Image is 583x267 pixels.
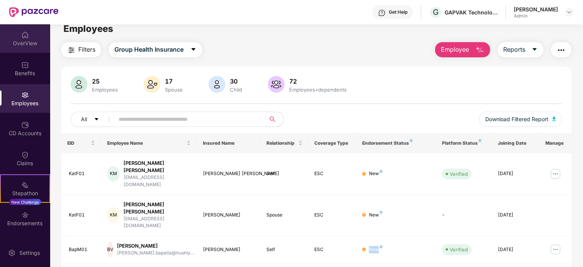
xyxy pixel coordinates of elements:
div: Child [228,87,244,93]
span: Relationship [267,140,297,146]
td: - [436,195,492,236]
th: Manage [540,133,572,153]
img: svg+xml;base64,PHN2ZyBpZD0iQ0RfQWNjb3VudHMiIGRhdGEtbmFtZT0iQ0QgQWNjb3VudHMiIHhtbG5zPSJodHRwOi8vd3... [21,121,29,129]
th: Relationship [261,133,309,153]
img: svg+xml;base64,PHN2ZyB4bWxucz0iaHR0cDovL3d3dy53My5vcmcvMjAwMC9zdmciIHdpZHRoPSI4IiBoZWlnaHQ9IjgiIH... [380,211,383,214]
div: [PERSON_NAME] [203,246,255,253]
div: Self [267,170,303,177]
span: All [81,115,87,123]
img: svg+xml;base64,PHN2ZyBpZD0iU2V0dGluZy0yMHgyMCIgeG1sbnM9Imh0dHA6Ly93d3cudzMub3JnLzIwMDAvc3ZnIiB3aW... [8,249,16,257]
img: svg+xml;base64,PHN2ZyBpZD0iRW5kb3JzZW1lbnRzIiB4bWxucz0iaHR0cDovL3d3dy53My5vcmcvMjAwMC9zdmciIHdpZH... [21,211,29,219]
span: Group Health Insurance [114,45,184,54]
img: svg+xml;base64,PHN2ZyBpZD0iQ2xhaW0iIHhtbG5zPSJodHRwOi8vd3d3LnczLm9yZy8yMDAwL3N2ZyIgd2lkdGg9IjIwIi... [21,151,29,159]
img: manageButton [550,243,562,256]
img: svg+xml;base64,PHN2ZyB4bWxucz0iaHR0cDovL3d3dy53My5vcmcvMjAwMC9zdmciIHhtbG5zOnhsaW5rPSJodHRwOi8vd3... [475,46,485,55]
th: Coverage Type [309,133,356,153]
div: KatF01 [69,170,95,177]
div: Verified [450,246,468,253]
img: svg+xml;base64,PHN2ZyB4bWxucz0iaHR0cDovL3d3dy53My5vcmcvMjAwMC9zdmciIHhtbG5zOnhsaW5rPSJodHRwOi8vd3... [209,76,225,93]
span: Employee Name [107,140,185,146]
div: [PERSON_NAME] [PERSON_NAME] [124,201,191,215]
button: Group Health Insurancecaret-down [109,42,202,57]
div: [PERSON_NAME] [203,212,255,219]
div: Verified [450,170,468,178]
div: Get Help [389,9,407,15]
div: Self [267,246,303,253]
img: svg+xml;base64,PHN2ZyBpZD0iRHJvcGRvd24tMzJ4MzIiIHhtbG5zPSJodHRwOi8vd3d3LnczLm9yZy8yMDAwL3N2ZyIgd2... [566,9,572,15]
span: Employees [63,23,113,34]
div: 30 [228,77,244,85]
th: Insured Name [197,133,261,153]
img: svg+xml;base64,PHN2ZyB4bWxucz0iaHR0cDovL3d3dy53My5vcmcvMjAwMC9zdmciIHdpZHRoPSIyNCIgaGVpZ2h0PSIyNC... [557,46,566,55]
div: BV [107,242,113,257]
img: manageButton [550,168,562,180]
img: svg+xml;base64,PHN2ZyB4bWxucz0iaHR0cDovL3d3dy53My5vcmcvMjAwMC9zdmciIHdpZHRoPSIyMSIgaGVpZ2h0PSIyMC... [21,181,29,189]
div: [PERSON_NAME] [PERSON_NAME] [124,160,191,174]
div: New [369,212,383,219]
div: Spouse [163,87,184,93]
div: New Challenge [9,199,41,205]
div: [DATE] [498,170,534,177]
span: search [265,116,280,122]
span: Reports [504,45,526,54]
div: [DATE] [498,246,534,253]
div: BapM01 [69,246,95,253]
div: New [369,246,383,253]
div: Stepathon [1,190,49,197]
th: Joining Date [492,133,540,153]
img: svg+xml;base64,PHN2ZyB4bWxucz0iaHR0cDovL3d3dy53My5vcmcvMjAwMC9zdmciIHdpZHRoPSI4IiBoZWlnaHQ9IjgiIH... [380,245,383,248]
div: GAPVAK Technologies Pvt Ltd [445,9,498,16]
div: Admin [514,13,558,19]
img: svg+xml;base64,PHN2ZyBpZD0iSGVscC0zMngzMiIgeG1sbnM9Imh0dHA6Ly93d3cudzMub3JnLzIwMDAvc3ZnIiB3aWR0aD... [378,9,386,17]
span: EID [67,140,89,146]
button: Filters [61,42,101,57]
div: KM [107,166,120,182]
img: svg+xml;base64,PHN2ZyBpZD0iSG9tZSIgeG1sbnM9Imh0dHA6Ly93d3cudzMub3JnLzIwMDAvc3ZnIiB3aWR0aD0iMjAiIG... [21,31,29,39]
div: Settings [17,249,42,257]
button: Reportscaret-down [498,42,543,57]
button: search [265,112,284,127]
span: Employee [441,45,469,54]
div: KM [107,207,120,223]
div: [PERSON_NAME] [514,6,558,13]
div: ESC [315,170,350,177]
span: Filters [78,45,95,54]
div: [DATE] [498,212,534,219]
span: G [433,8,439,17]
div: Employees+dependents [288,87,348,93]
div: ESC [315,246,350,253]
img: svg+xml;base64,PHN2ZyB4bWxucz0iaHR0cDovL3d3dy53My5vcmcvMjAwMC9zdmciIHdpZHRoPSIyNCIgaGVpZ2h0PSIyNC... [67,46,76,55]
div: Platform Status [442,140,486,146]
img: svg+xml;base64,PHN2ZyBpZD0iRW1wbG95ZWVzIiB4bWxucz0iaHR0cDovL3d3dy53My5vcmcvMjAwMC9zdmciIHdpZHRoPS... [21,91,29,99]
img: svg+xml;base64,PHN2ZyB4bWxucz0iaHR0cDovL3d3dy53My5vcmcvMjAwMC9zdmciIHhtbG5zOnhsaW5rPSJodHRwOi8vd3... [144,76,160,93]
div: Spouse [267,212,303,219]
th: Employee Name [101,133,197,153]
img: svg+xml;base64,PHN2ZyB4bWxucz0iaHR0cDovL3d3dy53My5vcmcvMjAwMC9zdmciIHhtbG5zOnhsaW5rPSJodHRwOi8vd3... [552,117,556,121]
span: Download Filtered Report [485,115,548,123]
div: ESC [315,212,350,219]
div: [PERSON_NAME] [PERSON_NAME] [203,170,255,177]
div: [PERSON_NAME] [117,242,194,250]
img: svg+xml;base64,PHN2ZyB4bWxucz0iaHR0cDovL3d3dy53My5vcmcvMjAwMC9zdmciIHdpZHRoPSI4IiBoZWlnaHQ9IjgiIH... [380,170,383,173]
span: caret-down [94,117,99,123]
div: New [369,170,383,177]
span: caret-down [190,46,196,53]
span: caret-down [532,46,538,53]
div: [EMAIL_ADDRESS][DOMAIN_NAME] [124,174,191,188]
div: [PERSON_NAME].bapatla@hushly... [117,250,194,257]
th: EID [61,133,101,153]
div: 17 [163,77,184,85]
div: [EMAIL_ADDRESS][DOMAIN_NAME] [124,215,191,230]
button: Allcaret-down [71,112,117,127]
button: Download Filtered Report [479,112,562,127]
img: svg+xml;base64,PHN2ZyB4bWxucz0iaHR0cDovL3d3dy53My5vcmcvMjAwMC9zdmciIHdpZHRoPSI4IiBoZWlnaHQ9IjgiIH... [478,139,482,142]
img: svg+xml;base64,PHN2ZyB4bWxucz0iaHR0cDovL3d3dy53My5vcmcvMjAwMC9zdmciIHhtbG5zOnhsaW5rPSJodHRwOi8vd3... [268,76,285,93]
div: KatF01 [69,212,95,219]
div: 72 [288,77,348,85]
img: svg+xml;base64,PHN2ZyB4bWxucz0iaHR0cDovL3d3dy53My5vcmcvMjAwMC9zdmciIHhtbG5zOnhsaW5rPSJodHRwOi8vd3... [71,76,87,93]
img: New Pazcare Logo [9,7,59,17]
button: Employee [435,42,490,57]
img: svg+xml;base64,PHN2ZyBpZD0iQmVuZWZpdHMiIHhtbG5zPSJodHRwOi8vd3d3LnczLm9yZy8yMDAwL3N2ZyIgd2lkdGg9Ij... [21,61,29,69]
img: svg+xml;base64,PHN2ZyB4bWxucz0iaHR0cDovL3d3dy53My5vcmcvMjAwMC9zdmciIHdpZHRoPSI4IiBoZWlnaHQ9IjgiIH... [410,139,413,142]
div: 25 [90,77,119,85]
